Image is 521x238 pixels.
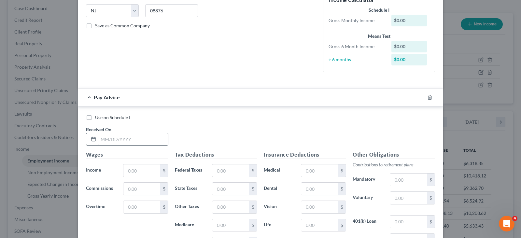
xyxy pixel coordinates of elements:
[349,173,387,186] label: Mandatory
[86,127,111,132] span: Received On
[175,151,257,159] h5: Tax Deductions
[301,164,338,177] input: 0.00
[172,219,209,232] label: Medicare
[212,201,249,213] input: 0.00
[391,54,427,65] div: $0.00
[499,216,514,231] iframe: Intercom live chat
[86,151,168,159] h5: Wages
[390,174,427,186] input: 0.00
[329,7,429,13] div: Schedule I
[249,201,257,213] div: $
[325,43,388,50] div: Gross 6 Month Income
[172,182,209,195] label: State Taxes
[349,191,387,204] label: Voluntary
[325,56,388,63] div: ÷ 6 months
[264,151,346,159] h5: Insurance Deductions
[391,15,427,26] div: $0.00
[98,133,168,146] input: MM/DD/YYYY
[249,164,257,177] div: $
[349,215,387,228] label: 401(k) Loan
[301,219,338,231] input: 0.00
[212,183,249,195] input: 0.00
[427,216,435,228] div: $
[390,192,427,204] input: 0.00
[249,183,257,195] div: $
[353,161,435,168] p: Contributions to retirement plans
[329,33,429,39] div: Means Test
[212,219,249,231] input: 0.00
[160,183,168,195] div: $
[338,164,346,177] div: $
[338,183,346,195] div: $
[212,164,249,177] input: 0.00
[94,94,120,100] span: Pay Advice
[353,151,435,159] h5: Other Obligations
[325,17,388,24] div: Gross Monthly Income
[260,201,298,214] label: Vision
[427,192,435,204] div: $
[123,183,160,195] input: 0.00
[95,115,130,120] span: Use on Schedule I
[83,201,120,214] label: Overtime
[123,164,160,177] input: 0.00
[338,201,346,213] div: $
[390,216,427,228] input: 0.00
[301,183,338,195] input: 0.00
[260,182,298,195] label: Dental
[512,216,517,221] span: 4
[160,164,168,177] div: $
[260,164,298,177] label: Medical
[86,167,101,173] span: Income
[83,182,120,195] label: Commissions
[172,164,209,177] label: Federal Taxes
[172,201,209,214] label: Other Taxes
[260,219,298,232] label: Life
[427,174,435,186] div: $
[249,219,257,231] div: $
[301,201,338,213] input: 0.00
[145,4,198,17] input: Enter zip...
[160,201,168,213] div: $
[338,219,346,231] div: $
[391,41,427,52] div: $0.00
[123,201,160,213] input: 0.00
[95,23,150,28] span: Save as Common Company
